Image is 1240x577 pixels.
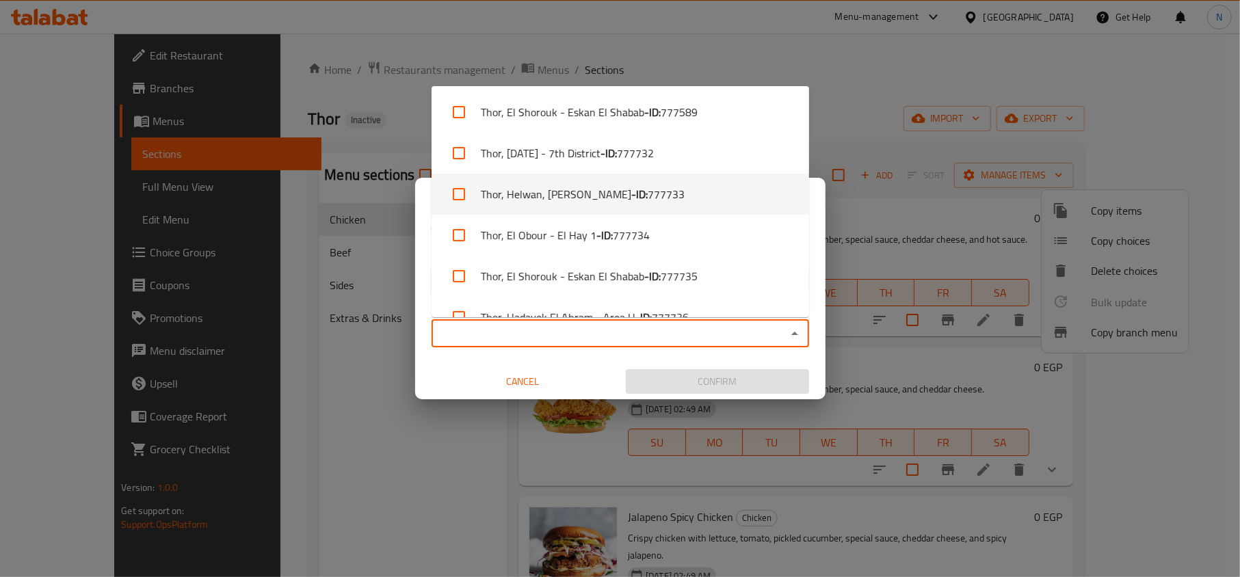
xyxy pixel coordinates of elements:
[661,104,698,120] span: 777589
[432,174,809,215] li: Thor, Helwan, [PERSON_NAME]
[617,145,654,161] span: 777732
[432,215,809,256] li: Thor, El Obour - El Hay 1
[652,309,689,325] span: 777736
[596,227,613,243] b: - ID:
[432,133,809,174] li: Thor, [DATE] - 7th District
[635,309,652,325] b: - ID:
[432,297,809,338] li: Thor, Hadayek El Ahram - Area H
[613,227,650,243] span: 777734
[432,369,615,394] button: Cancel
[785,324,804,343] button: Close
[437,373,609,390] span: Cancel
[644,268,661,284] b: - ID:
[648,186,685,202] span: 777733
[631,186,648,202] b: - ID:
[432,256,809,297] li: Thor, El Shorouk - Eskan El Shabab
[661,268,698,284] span: 777735
[644,104,661,120] b: - ID:
[432,92,809,133] li: Thor, El Shorouk - Eskan El Shabab
[601,145,617,161] b: - ID:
